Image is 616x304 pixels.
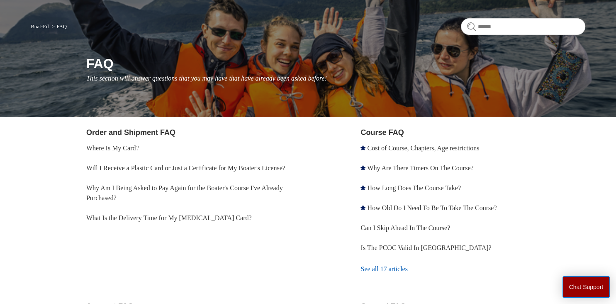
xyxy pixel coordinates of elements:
[31,23,50,29] li: Boat-Ed
[86,74,585,83] p: This section will answer questions that you may have that have already been asked before!
[367,184,460,191] a: How Long Does The Course Take?
[562,276,610,298] button: Chat Support
[86,128,175,137] a: Order and Shipment FAQ
[360,244,491,251] a: Is The PCOC Valid In [GEOGRAPHIC_DATA]?
[86,214,252,221] a: What Is the Delivery Time for My [MEDICAL_DATA] Card?
[367,164,473,172] a: Why Are There Timers On The Course?
[86,164,285,172] a: Will I Receive a Plastic Card or Just a Certificate for My Boater's License?
[360,258,585,280] a: See all 17 articles
[360,145,365,150] svg: Promoted article
[360,165,365,170] svg: Promoted article
[50,23,67,29] li: FAQ
[360,224,450,231] a: Can I Skip Ahead In The Course?
[360,128,404,137] a: Course FAQ
[86,54,585,74] h1: FAQ
[86,145,139,152] a: Where Is My Card?
[31,23,49,29] a: Boat-Ed
[360,205,365,210] svg: Promoted article
[461,18,585,35] input: Search
[86,184,283,201] a: Why Am I Being Asked to Pay Again for the Boater's Course I've Already Purchased?
[360,185,365,190] svg: Promoted article
[367,204,497,211] a: How Old Do I Need To Be To Take The Course?
[367,145,479,152] a: Cost of Course, Chapters, Age restrictions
